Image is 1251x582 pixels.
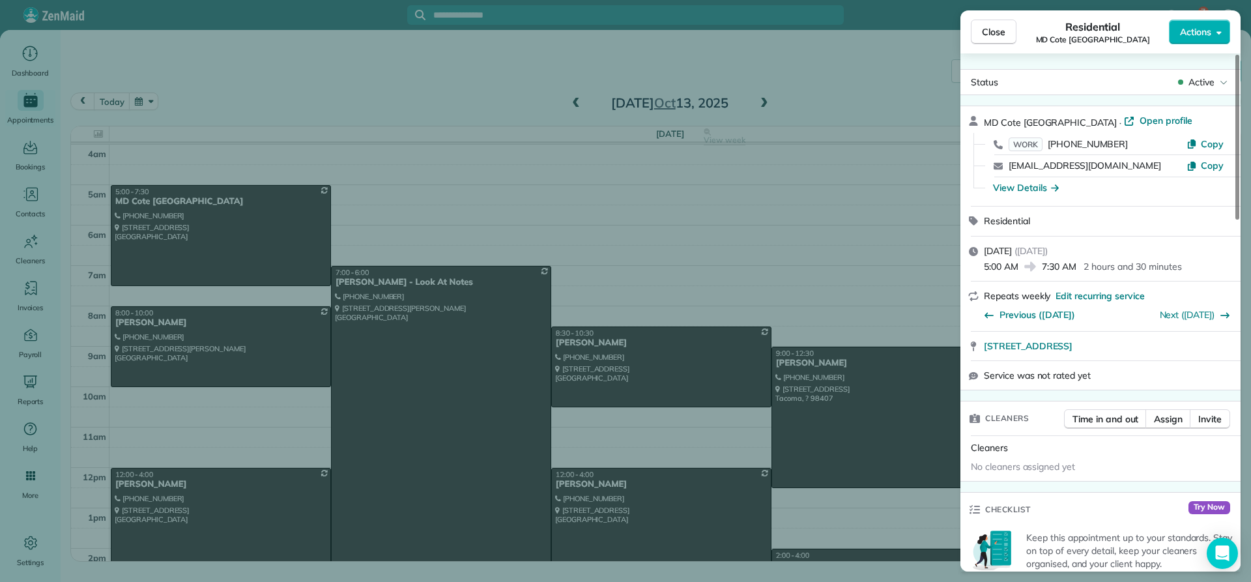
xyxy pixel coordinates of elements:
span: Invite [1198,413,1222,426]
button: Copy [1186,159,1224,172]
button: Assign [1145,409,1191,429]
span: Cleaners [985,412,1029,425]
span: · [1117,117,1124,128]
a: Open profile [1124,114,1192,127]
button: Copy [1186,138,1224,151]
button: Previous ([DATE]) [984,308,1075,321]
span: Previous ([DATE]) [999,308,1075,321]
span: MD Cote [GEOGRAPHIC_DATA] [984,117,1117,128]
p: 2 hours and 30 minutes [1084,260,1181,273]
p: Keep this appointment up to your standards. Stay on top of every detail, keep your cleaners organ... [1026,531,1233,570]
span: [STREET_ADDRESS] [984,340,1072,353]
span: Checklist [985,503,1031,516]
a: [EMAIL_ADDRESS][DOMAIN_NAME] [1009,160,1161,171]
span: 5:00 AM [984,260,1018,273]
span: Active [1188,76,1215,89]
span: WORK [1009,138,1042,151]
span: MD Cote [GEOGRAPHIC_DATA] [1036,35,1150,45]
span: Open profile [1140,114,1192,127]
span: Actions [1180,25,1211,38]
span: ( [DATE] ) [1014,245,1048,257]
button: Time in and out [1064,409,1147,429]
button: View Details [993,181,1059,194]
a: [STREET_ADDRESS] [984,340,1233,353]
span: Close [982,25,1005,38]
span: Copy [1201,138,1224,150]
button: Close [971,20,1016,44]
span: [PHONE_NUMBER] [1048,138,1128,150]
span: Time in and out [1072,413,1138,426]
span: Try Now [1188,501,1230,514]
a: WORK[PHONE_NUMBER] [1009,138,1128,151]
span: No cleaners assigned yet [971,461,1075,473]
div: Open Intercom Messenger [1207,538,1238,569]
span: Status [971,76,998,88]
span: Residential [1065,19,1121,35]
button: Next ([DATE]) [1160,308,1231,321]
a: Next ([DATE]) [1160,309,1215,321]
button: Invite [1190,409,1230,429]
span: [DATE] [984,245,1012,257]
span: Service was not rated yet [984,369,1091,382]
span: 7:30 AM [1042,260,1076,273]
span: Assign [1154,413,1183,426]
span: Residential [984,215,1030,227]
span: Copy [1201,160,1224,171]
span: Cleaners [971,442,1008,454]
span: Repeats weekly [984,290,1050,302]
span: Edit recurring service [1056,289,1144,302]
